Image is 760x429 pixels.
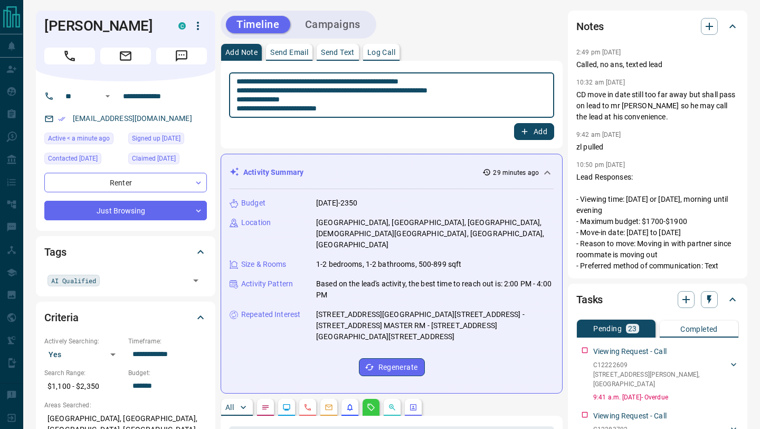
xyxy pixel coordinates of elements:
[241,198,265,209] p: Budget
[132,133,180,144] span: Signed up [DATE]
[44,305,207,330] div: Criteria
[316,259,461,270] p: 1-2 bedrooms, 1-2 bathrooms, 500-899 sqft
[576,142,739,153] p: zl pulled
[48,153,98,164] span: Contacted [DATE]
[367,49,395,56] p: Log Call
[321,49,355,56] p: Send Text
[44,48,95,64] span: Call
[303,403,312,412] svg: Calls
[576,18,604,35] h2: Notes
[44,153,123,167] div: Fri Aug 08 2025
[178,22,186,30] div: condos.ca
[294,16,371,33] button: Campaigns
[225,404,234,411] p: All
[576,131,621,138] p: 9:42 am [DATE]
[241,278,293,290] p: Activity Pattern
[44,337,123,346] p: Actively Searching:
[576,59,739,70] p: Called, no ans, texted lead
[188,273,203,288] button: Open
[359,358,425,376] button: Regenerate
[241,259,287,270] p: Size & Rooms
[241,217,271,228] p: Location
[593,346,667,357] p: Viewing Request - Call
[576,172,739,272] p: Lead Responses: - Viewing time: [DATE] or [DATE], morning until evening - Maximum budget: $1700-$...
[367,403,375,412] svg: Requests
[44,244,66,260] h2: Tags
[44,309,79,326] h2: Criteria
[576,287,739,312] div: Tasks
[44,239,207,265] div: Tags
[593,393,739,402] p: 9:41 a.m. [DATE] - Overdue
[325,403,333,412] svg: Emails
[576,89,739,123] p: CD move in date still too far away but shall pass on lead to mr [PERSON_NAME] so he may call the ...
[270,49,308,56] p: Send Email
[316,309,554,342] p: [STREET_ADDRESS][GEOGRAPHIC_DATA][STREET_ADDRESS] - [STREET_ADDRESS] MASTER RM - [STREET_ADDRESS]...
[282,403,291,412] svg: Lead Browsing Activity
[44,346,123,363] div: Yes
[128,133,207,147] div: Thu Aug 07 2025
[230,163,554,182] div: Activity Summary29 minutes ago
[593,358,739,391] div: C12222609[STREET_ADDRESS][PERSON_NAME],[GEOGRAPHIC_DATA]
[44,368,123,378] p: Search Range:
[243,167,303,178] p: Activity Summary
[388,403,396,412] svg: Opportunities
[100,48,151,64] span: Email
[593,325,622,332] p: Pending
[576,161,625,169] p: 10:50 pm [DATE]
[44,173,207,192] div: Renter
[241,309,300,320] p: Repeated Interest
[576,14,739,39] div: Notes
[593,370,728,389] p: [STREET_ADDRESS][PERSON_NAME] , [GEOGRAPHIC_DATA]
[226,16,290,33] button: Timeline
[44,133,123,147] div: Fri Aug 15 2025
[409,403,417,412] svg: Agent Actions
[128,153,207,167] div: Tue Aug 12 2025
[576,79,625,86] p: 10:32 am [DATE]
[101,90,114,102] button: Open
[58,115,65,123] svg: Email Verified
[48,133,110,144] span: Active < a minute ago
[73,114,192,123] a: [EMAIL_ADDRESS][DOMAIN_NAME]
[44,378,123,395] p: $1,100 - $2,350
[316,217,554,250] p: [GEOGRAPHIC_DATA], [GEOGRAPHIC_DATA], [GEOGRAPHIC_DATA], [DEMOGRAPHIC_DATA][GEOGRAPHIC_DATA], [GE...
[51,275,96,286] span: AI Qualified
[316,198,357,209] p: [DATE]-2350
[44,400,207,410] p: Areas Searched:
[493,168,539,178] p: 29 minutes ago
[44,17,163,34] h1: [PERSON_NAME]
[132,153,176,164] span: Claimed [DATE]
[593,360,728,370] p: C12222609
[44,201,207,220] div: Just Browsing
[225,49,258,56] p: Add Note
[514,123,554,140] button: Add
[128,368,207,378] p: Budget:
[628,325,637,332] p: 23
[680,325,718,333] p: Completed
[576,291,603,308] h2: Tasks
[316,278,554,301] p: Based on the lead's activity, the best time to reach out is: 2:00 PM - 4:00 PM
[156,48,207,64] span: Message
[593,411,667,422] p: Viewing Request - Call
[261,403,270,412] svg: Notes
[576,49,621,56] p: 2:49 pm [DATE]
[346,403,354,412] svg: Listing Alerts
[128,337,207,346] p: Timeframe:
